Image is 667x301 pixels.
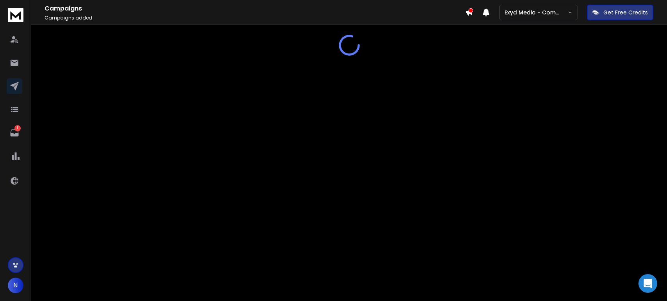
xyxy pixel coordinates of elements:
[7,125,22,141] a: 1
[8,8,23,22] img: logo
[45,15,465,21] p: Campaigns added
[638,274,657,293] div: Open Intercom Messenger
[45,4,465,13] h1: Campaigns
[587,5,653,20] button: Get Free Credits
[8,278,23,293] button: N
[603,9,648,16] p: Get Free Credits
[504,9,568,16] p: Exyd Media - Commercial Cleaning
[14,125,21,131] p: 1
